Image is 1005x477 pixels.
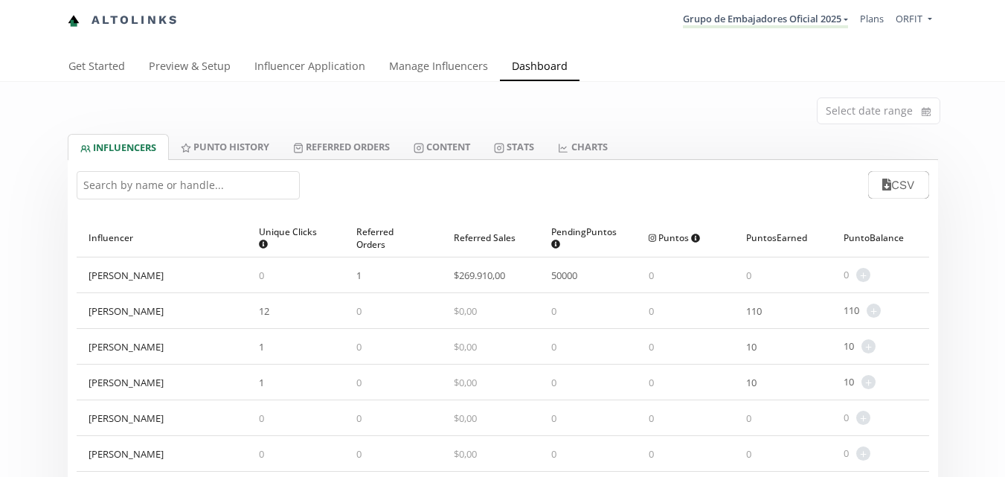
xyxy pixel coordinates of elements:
[746,447,751,461] span: 0
[861,375,876,389] span: +
[89,412,164,425] div: [PERSON_NAME]
[649,340,654,353] span: 0
[649,376,654,389] span: 0
[922,104,931,119] svg: calendar
[844,304,859,318] span: 110
[844,375,854,389] span: 10
[356,340,362,353] span: 0
[856,446,870,461] span: +
[454,376,477,389] span: $ 0,00
[861,339,876,353] span: +
[356,447,362,461] span: 0
[551,340,556,353] span: 0
[860,12,884,25] a: Plans
[649,269,654,282] span: 0
[68,134,169,160] a: INFLUENCERS
[551,412,556,425] span: 0
[844,339,854,353] span: 10
[551,304,556,318] span: 0
[68,8,179,33] a: Altolinks
[89,376,164,389] div: [PERSON_NAME]
[454,412,477,425] span: $ 0,00
[454,447,477,461] span: $ 0,00
[281,134,402,159] a: Referred Orders
[137,53,243,83] a: Preview & Setup
[259,412,264,425] span: 0
[649,447,654,461] span: 0
[844,446,849,461] span: 0
[356,219,430,257] div: Referred Orders
[867,304,881,318] span: +
[89,219,236,257] div: Influencer
[546,134,619,159] a: CHARTS
[259,376,264,389] span: 1
[896,12,922,25] span: ORFIT
[454,340,477,353] span: $ 0,00
[746,269,751,282] span: 0
[683,12,848,28] a: Grupo de Embajadores Oficial 2025
[259,304,269,318] span: 12
[856,411,870,425] span: +
[356,304,362,318] span: 0
[259,269,264,282] span: 0
[89,340,164,353] div: [PERSON_NAME]
[89,304,164,318] div: [PERSON_NAME]
[243,53,377,83] a: Influencer Application
[68,15,80,27] img: favicon-32x32.png
[746,376,757,389] span: 10
[356,376,362,389] span: 0
[169,134,281,159] a: Punto HISTORY
[259,340,264,353] span: 1
[454,219,527,257] div: Referred Sales
[259,225,321,251] span: Unique Clicks
[89,447,164,461] div: [PERSON_NAME]
[500,53,579,83] a: Dashboard
[649,231,701,244] span: Puntos
[377,53,500,83] a: Manage Influencers
[89,269,164,282] div: [PERSON_NAME]
[856,268,870,282] span: +
[844,219,917,257] div: Punto Balance
[57,53,137,83] a: Get Started
[454,269,505,282] span: $ 269.910,00
[896,12,931,29] a: ORFIT
[844,411,849,425] span: 0
[746,304,762,318] span: 110
[402,134,482,159] a: Content
[746,340,757,353] span: 10
[482,134,546,159] a: Stats
[551,376,556,389] span: 0
[77,171,300,199] input: Search by name or handle...
[844,268,849,282] span: 0
[868,171,928,199] button: CSV
[746,412,751,425] span: 0
[551,225,617,251] span: Pending Puntos
[454,304,477,318] span: $ 0,00
[649,304,654,318] span: 0
[356,412,362,425] span: 0
[356,269,362,282] span: 1
[551,269,577,282] span: 50000
[259,447,264,461] span: 0
[551,447,556,461] span: 0
[746,219,820,257] div: Puntos Earned
[649,412,654,425] span: 0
